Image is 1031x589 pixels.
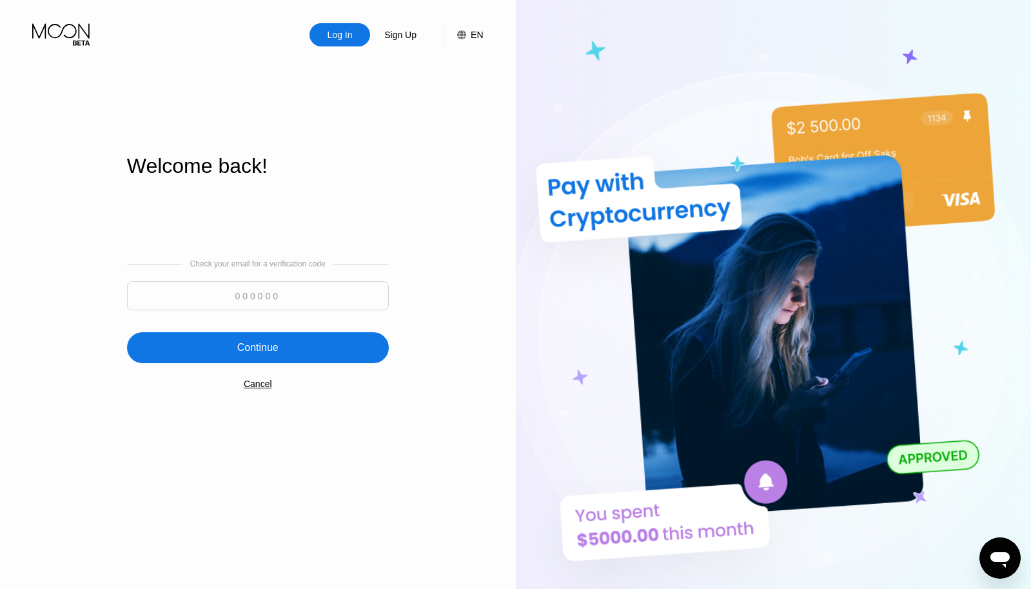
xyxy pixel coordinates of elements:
[383,28,418,41] div: Sign Up
[326,28,354,41] div: Log In
[127,332,389,363] div: Continue
[127,281,389,310] input: 000000
[190,259,326,268] div: Check your email for a verification code
[979,537,1021,579] iframe: Кнопка запуска окна обмена сообщениями
[370,23,431,46] div: Sign Up
[309,23,370,46] div: Log In
[444,23,483,46] div: EN
[244,379,272,389] div: Cancel
[471,30,483,40] div: EN
[127,154,389,178] div: Welcome back!
[237,341,279,354] div: Continue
